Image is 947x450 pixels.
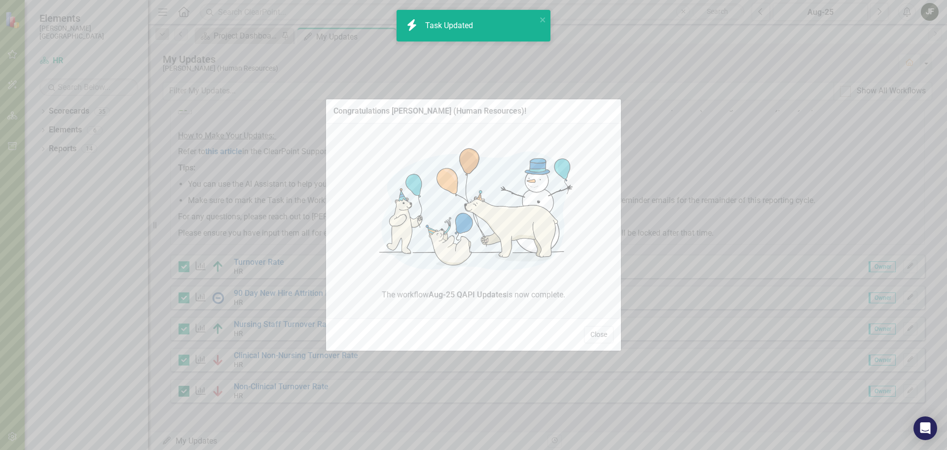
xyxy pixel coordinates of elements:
[540,14,546,25] button: close
[333,289,614,301] span: The workflow is now complete.
[913,416,937,440] div: Open Intercom Messenger
[333,107,526,116] div: Congratulations [PERSON_NAME] (Human Resources)!
[362,131,585,289] img: Congratulations
[425,20,475,32] div: Task Updated
[429,290,507,299] strong: Aug-25 QAPI Updates
[584,326,614,343] button: Close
